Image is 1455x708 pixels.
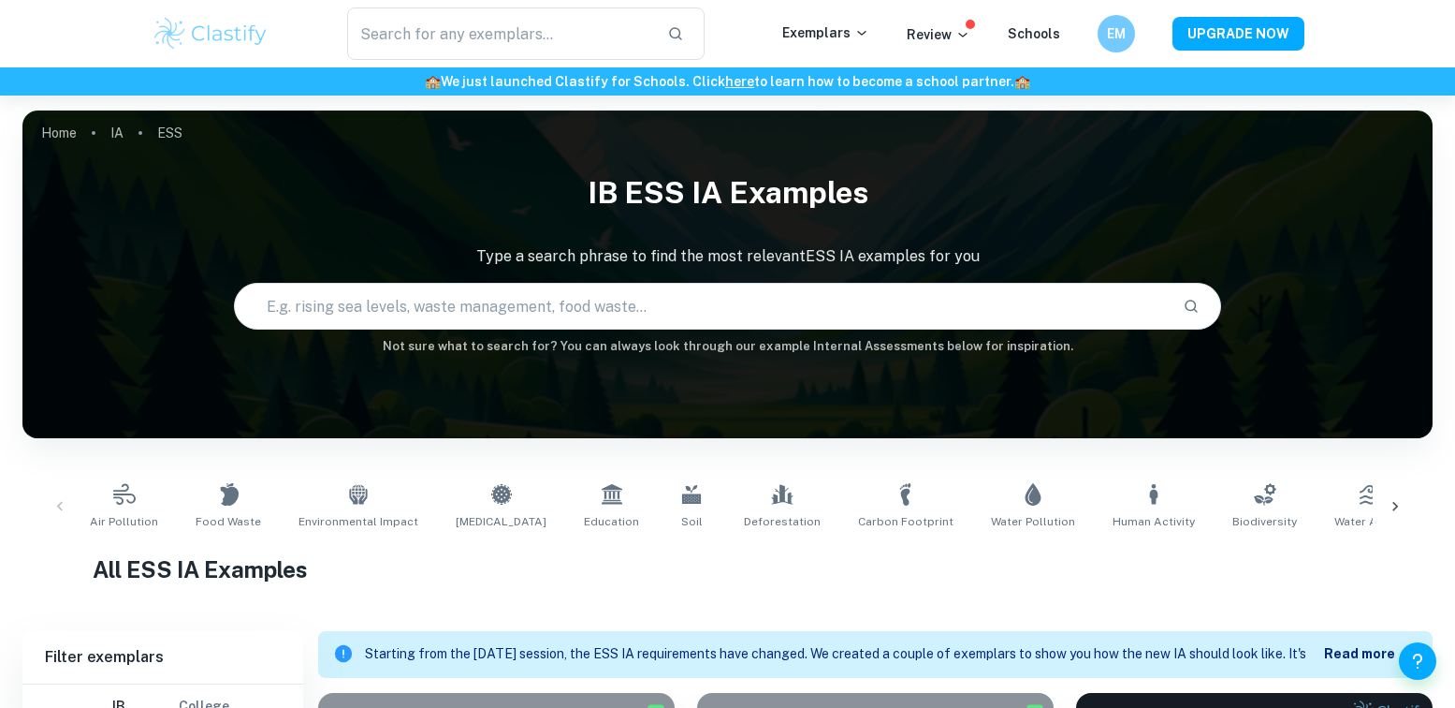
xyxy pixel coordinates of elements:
span: [MEDICAL_DATA] [456,513,546,530]
a: Home [41,120,77,146]
span: Water Acidity [1334,513,1407,530]
h6: Filter exemplars [22,631,303,684]
span: Water Pollution [991,513,1075,530]
button: Help and Feedback [1399,642,1436,680]
input: E.g. rising sea levels, waste management, food waste... [235,280,1168,332]
h1: IB ESS IA examples [22,163,1433,223]
a: here [725,74,754,89]
h1: All ESS IA Examples [93,553,1361,586]
h6: EM [1105,23,1127,44]
span: Education [584,513,639,530]
span: 🏫 [1014,74,1030,89]
p: ESS [157,123,182,143]
span: Biodiversity [1232,513,1297,530]
p: Exemplars [782,22,869,43]
span: Food Waste [196,513,261,530]
button: UPGRADE NOW [1172,17,1304,51]
span: Deforestation [744,513,821,530]
button: Search [1175,290,1207,322]
span: Carbon Footprint [858,513,953,530]
p: Starting from the [DATE] session, the ESS IA requirements have changed. We created a couple of ex... [365,644,1324,665]
span: Soil [681,513,703,530]
p: Type a search phrase to find the most relevant ESS IA examples for you [22,245,1433,268]
span: Air Pollution [90,513,158,530]
span: 🏫 [425,74,441,89]
a: IA [110,120,124,146]
input: Search for any exemplars... [347,7,653,60]
p: Review [907,24,970,45]
h6: Not sure what to search for? You can always look through our example Internal Assessments below f... [22,337,1433,356]
span: Human Activity [1113,513,1195,530]
a: Schools [1008,26,1060,41]
span: Environmental Impact [298,513,418,530]
img: Clastify logo [152,15,270,52]
h6: We just launched Clastify for Schools. Click to learn how to become a school partner. [4,71,1451,92]
b: Read more [1324,646,1395,661]
button: EM [1098,15,1135,52]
